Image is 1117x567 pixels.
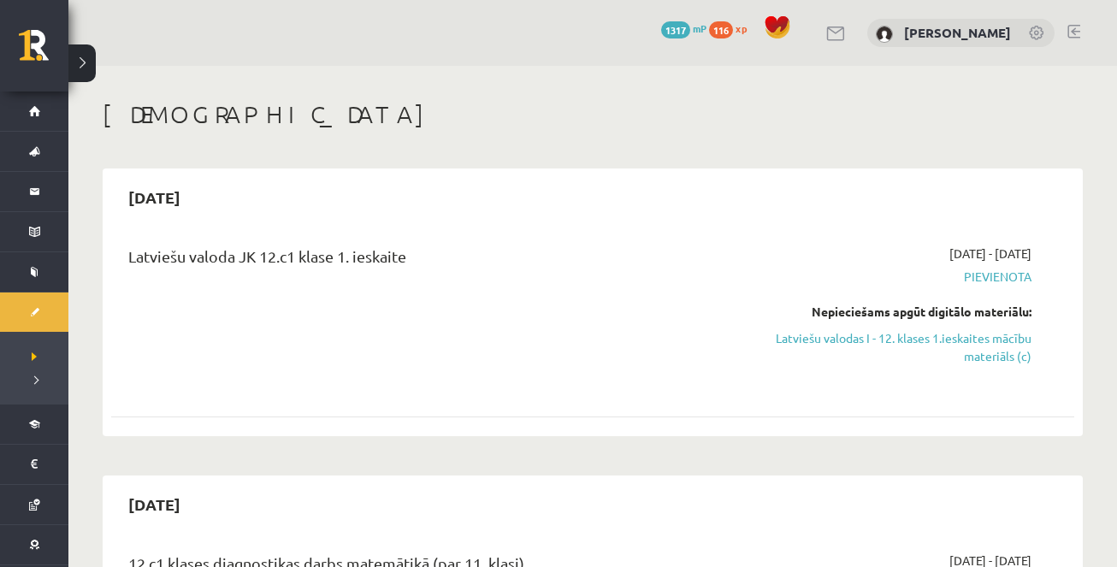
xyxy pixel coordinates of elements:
a: 116 xp [709,21,755,35]
span: 1317 [661,21,690,38]
a: [PERSON_NAME] [904,24,1011,41]
span: 116 [709,21,733,38]
a: Latviešu valodas I - 12. klases 1.ieskaites mācību materiāls (c) [748,329,1031,365]
a: 1317 mP [661,21,706,35]
span: xp [736,21,747,35]
span: [DATE] - [DATE] [949,245,1031,263]
a: Rīgas 1. Tālmācības vidusskola [19,30,68,73]
h2: [DATE] [111,177,198,217]
div: Nepieciešams apgūt digitālo materiālu: [748,303,1031,321]
span: mP [693,21,706,35]
div: Latviešu valoda JK 12.c1 klase 1. ieskaite [128,245,722,276]
span: Pievienota [748,268,1031,286]
h2: [DATE] [111,484,198,524]
h1: [DEMOGRAPHIC_DATA] [103,100,1083,129]
img: Diāna Abbasova [876,26,893,43]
